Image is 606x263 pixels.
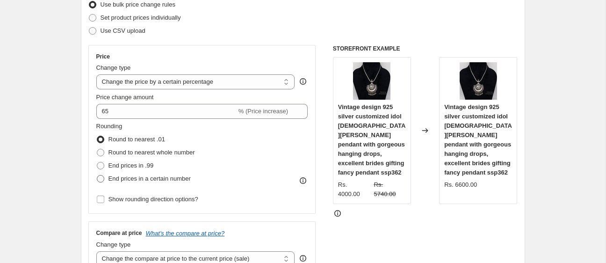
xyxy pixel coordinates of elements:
[108,136,165,143] span: Round to nearest .01
[238,108,288,115] span: % (Price increase)
[96,229,142,237] h3: Compare at price
[108,175,191,182] span: End prices in a certain number
[96,104,237,119] input: -15
[96,64,131,71] span: Change type
[101,1,175,8] span: Use bulk price change rules
[444,181,477,188] span: Rs. 6600.00
[101,14,181,21] span: Set product prices individually
[108,196,198,203] span: Show rounding direction options?
[338,103,406,176] span: Vintage design 925 silver customized idol [DEMOGRAPHIC_DATA][PERSON_NAME] pendant with gorgeous h...
[298,77,308,86] div: help
[108,149,195,156] span: Round to nearest whole number
[353,62,390,100] img: IMG_1828_80x.jpg
[374,181,396,197] span: Rs. 5740.00
[96,241,131,248] span: Change type
[444,103,512,176] span: Vintage design 925 silver customized idol [DEMOGRAPHIC_DATA][PERSON_NAME] pendant with gorgeous h...
[96,123,123,130] span: Rounding
[338,181,360,197] span: Rs. 4000.00
[108,162,154,169] span: End prices in .99
[96,53,110,60] h3: Price
[101,27,145,34] span: Use CSV upload
[460,62,497,100] img: IMG_1828_80x.jpg
[96,94,154,101] span: Price change amount
[333,45,518,52] h6: STOREFRONT EXAMPLE
[298,254,308,263] div: help
[146,230,225,237] button: What's the compare at price?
